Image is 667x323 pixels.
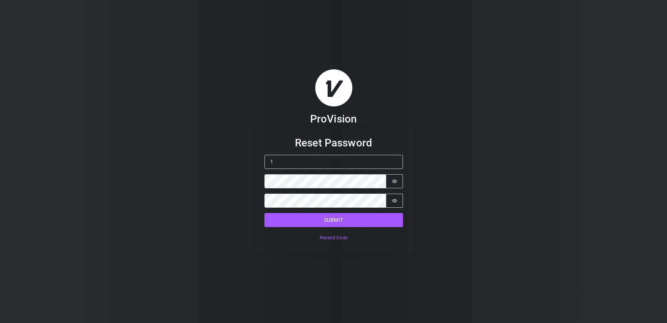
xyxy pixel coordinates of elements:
button: Show password [386,194,403,208]
button: Submit [264,213,403,227]
button: Resend Code [264,232,403,243]
h3: Reset Password [264,136,403,150]
input: Enter your Confirmation Code [264,155,403,169]
button: Show password [386,174,403,188]
h3: ProVision [310,112,357,126]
